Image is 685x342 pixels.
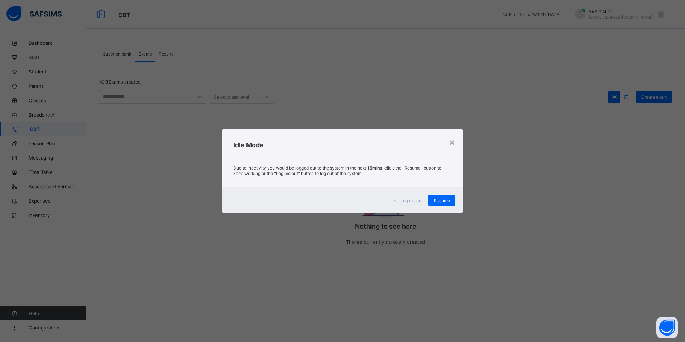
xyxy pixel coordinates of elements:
span: Log me out [401,198,423,203]
button: Open asap [656,317,678,338]
div: × [449,136,455,148]
h2: Idle Mode [233,141,451,149]
strong: 15mins [367,165,382,171]
p: Due to inactivity you would be logged out to the system in the next , click the "Resume" button t... [233,165,451,176]
span: Resume [434,198,450,203]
